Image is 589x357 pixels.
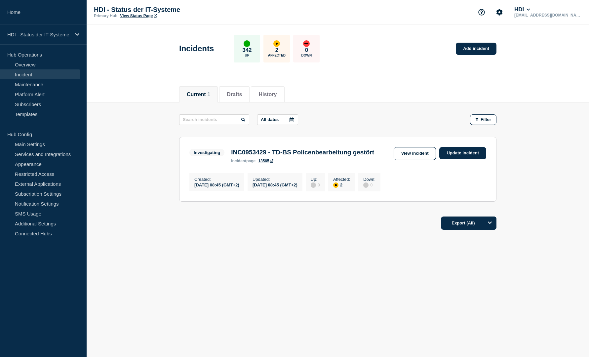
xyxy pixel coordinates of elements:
span: Filter [481,117,491,122]
span: incident [231,159,246,163]
p: Up [245,54,249,57]
a: Update incident [439,147,486,159]
a: 13565 [258,159,273,163]
button: Export (All) [441,217,496,230]
a: Add incident [456,43,496,55]
button: History [258,92,277,98]
div: disabled [363,182,369,188]
p: HDI - Status der IT-Systeme [94,6,226,14]
h3: INC0953429 - TD-BS Policenbearbeitung gestört [231,149,374,156]
button: Support [475,5,489,19]
input: Search incidents [179,114,249,125]
p: Down : [363,177,375,182]
div: 0 [311,182,320,188]
p: Primary Hub [94,14,117,18]
button: Options [483,217,496,230]
span: Investigating [189,149,224,156]
p: Up : [311,177,320,182]
button: Filter [470,114,496,125]
p: All dates [261,117,279,122]
p: Updated : [253,177,297,182]
button: HDI [513,6,531,13]
span: 1 [207,92,210,97]
div: 0 [363,182,375,188]
h1: Incidents [179,44,214,53]
div: [DATE] 08:45 (GMT+2) [253,182,297,187]
a: View Status Page [120,14,157,18]
button: Current 1 [187,92,210,98]
p: 0 [305,47,308,54]
div: 2 [333,182,350,188]
p: [EMAIL_ADDRESS][DOMAIN_NAME] [513,13,582,18]
div: [DATE] 08:45 (GMT+2) [194,182,239,187]
p: HDI - Status der IT-Systeme [7,32,71,37]
div: disabled [311,182,316,188]
div: down [303,40,310,47]
p: Affected [268,54,286,57]
div: affected [333,182,338,188]
p: Created : [194,177,239,182]
button: Account settings [492,5,506,19]
button: Drafts [227,92,242,98]
p: Down [301,54,312,57]
a: View incident [394,147,436,160]
p: 342 [242,47,252,54]
div: affected [273,40,280,47]
div: up [244,40,250,47]
p: Affected : [333,177,350,182]
button: All dates [257,114,298,125]
p: 2 [275,47,278,54]
p: page [231,159,255,163]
